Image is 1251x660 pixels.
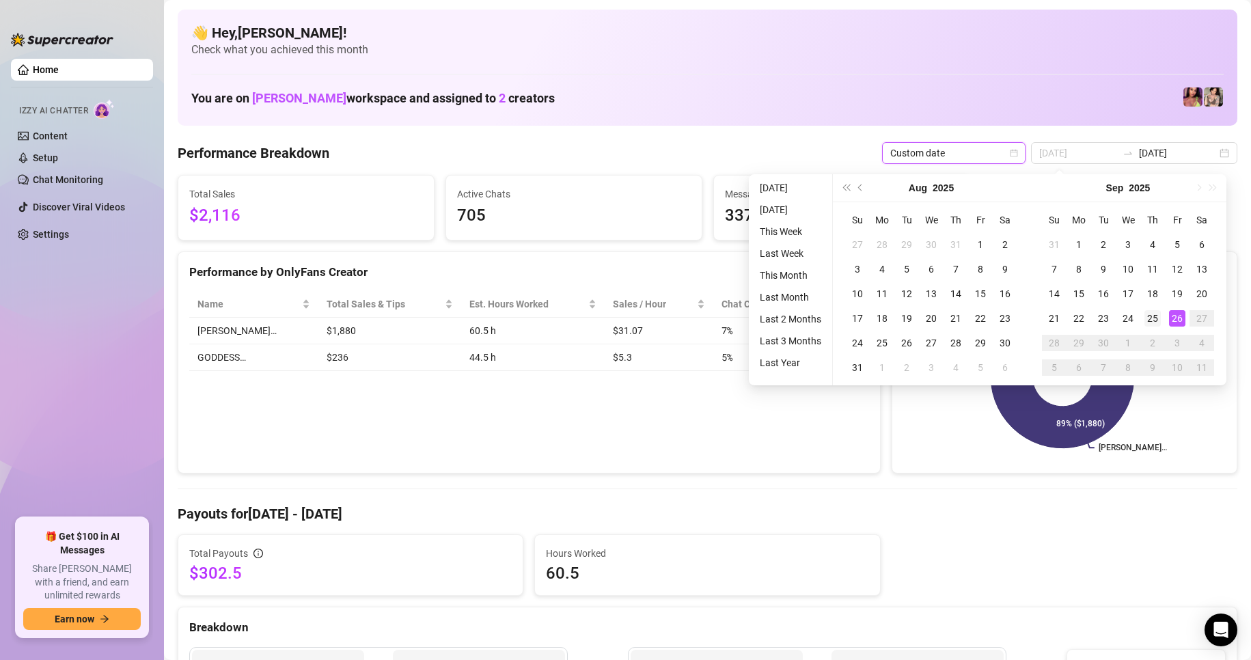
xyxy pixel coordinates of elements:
[874,359,890,376] div: 1
[972,261,989,277] div: 8
[944,281,968,306] td: 2025-08-14
[894,208,919,232] th: Tu
[997,310,1013,327] div: 23
[845,306,870,331] td: 2025-08-17
[1140,208,1165,232] th: Th
[968,281,993,306] td: 2025-08-15
[845,232,870,257] td: 2025-07-27
[178,504,1237,523] h4: Payouts for [DATE] - [DATE]
[948,261,964,277] div: 7
[1190,306,1214,331] td: 2025-09-27
[1116,208,1140,232] th: We
[100,614,109,624] span: arrow-right
[993,331,1017,355] td: 2025-08-30
[1144,335,1161,351] div: 2
[1091,208,1116,232] th: Tu
[252,91,346,105] span: [PERSON_NAME]
[191,42,1224,57] span: Check what you achieved this month
[1190,281,1214,306] td: 2025-09-20
[1120,335,1136,351] div: 1
[1095,359,1112,376] div: 7
[993,232,1017,257] td: 2025-08-02
[23,608,141,630] button: Earn nowarrow-right
[923,335,939,351] div: 27
[1046,236,1062,253] div: 31
[189,203,423,229] span: $2,116
[870,355,894,380] td: 2025-09-01
[1116,355,1140,380] td: 2025-10-08
[318,318,461,344] td: $1,880
[33,174,103,185] a: Chat Monitoring
[1144,236,1161,253] div: 4
[968,355,993,380] td: 2025-09-05
[845,355,870,380] td: 2025-08-31
[197,297,299,312] span: Name
[874,310,890,327] div: 18
[461,318,605,344] td: 60.5 h
[1169,359,1185,376] div: 10
[923,359,939,376] div: 3
[919,232,944,257] td: 2025-07-30
[919,281,944,306] td: 2025-08-13
[189,618,1226,637] div: Breakdown
[713,291,869,318] th: Chat Conversion
[1116,331,1140,355] td: 2025-10-01
[457,187,691,202] span: Active Chats
[1046,286,1062,302] div: 14
[605,318,713,344] td: $31.07
[874,261,890,277] div: 4
[754,223,827,240] li: This Week
[1165,355,1190,380] td: 2025-10-10
[1194,310,1210,327] div: 27
[944,331,968,355] td: 2025-08-28
[849,261,866,277] div: 3
[898,261,915,277] div: 5
[1067,257,1091,281] td: 2025-09-08
[1165,306,1190,331] td: 2025-09-26
[318,291,461,318] th: Total Sales & Tips
[754,333,827,349] li: Last 3 Months
[1116,306,1140,331] td: 2025-09-24
[1116,232,1140,257] td: 2025-09-03
[1129,174,1150,202] button: Choose a year
[993,355,1017,380] td: 2025-09-06
[997,359,1013,376] div: 6
[19,105,88,118] span: Izzy AI Chatter
[499,91,506,105] span: 2
[1095,261,1112,277] div: 9
[870,331,894,355] td: 2025-08-25
[1120,310,1136,327] div: 24
[253,549,263,558] span: info-circle
[1067,232,1091,257] td: 2025-09-01
[997,286,1013,302] div: 16
[1067,208,1091,232] th: Mo
[1144,261,1161,277] div: 11
[870,208,894,232] th: Mo
[993,208,1017,232] th: Sa
[754,180,827,196] li: [DATE]
[944,232,968,257] td: 2025-07-31
[1140,232,1165,257] td: 2025-09-04
[874,286,890,302] div: 11
[898,359,915,376] div: 2
[1165,331,1190,355] td: 2025-10-03
[948,335,964,351] div: 28
[469,297,586,312] div: Est. Hours Worked
[849,359,866,376] div: 31
[605,291,713,318] th: Sales / Hour
[968,331,993,355] td: 2025-08-29
[923,261,939,277] div: 6
[845,208,870,232] th: Su
[1042,355,1067,380] td: 2025-10-05
[327,297,442,312] span: Total Sales & Tips
[874,335,890,351] div: 25
[1071,335,1087,351] div: 29
[1116,257,1140,281] td: 2025-09-10
[1039,146,1117,161] input: Start date
[919,331,944,355] td: 2025-08-27
[1169,236,1185,253] div: 5
[1194,286,1210,302] div: 20
[948,286,964,302] div: 14
[849,286,866,302] div: 10
[725,187,959,202] span: Messages Sent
